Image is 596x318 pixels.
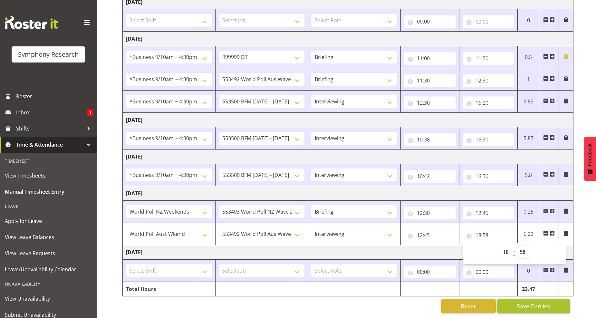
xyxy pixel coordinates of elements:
[2,154,95,168] div: Timesheet
[5,294,92,304] span: View Unavailability
[16,124,84,133] span: Shifts
[16,92,93,101] span: Roster
[518,46,539,68] td: 0.5
[518,282,539,296] td: 23.47
[123,186,573,201] td: [DATE]
[123,282,216,296] td: Total Hours
[2,200,95,213] div: Leave
[16,140,84,149] span: Time & Attendance
[404,229,456,242] input: Click to select...
[16,108,87,117] span: Inbox
[518,68,539,91] td: 1
[5,16,58,29] img: Rosterit website logo
[518,127,539,149] td: 5.87
[463,133,514,146] input: Click to select...
[518,201,539,223] td: 0.25
[518,9,539,32] td: 0
[2,291,95,307] a: View Unavailability
[518,164,539,186] td: 5.8
[2,168,95,184] a: View Timesheets
[463,74,514,87] input: Click to select...
[584,137,596,181] button: Feedback - Show survey
[5,248,92,258] span: View Leave Requests
[463,229,514,242] input: Click to select...
[123,113,573,127] td: [DATE]
[441,299,496,313] button: Reset
[463,15,514,28] input: Click to select...
[404,74,456,87] input: Click to select...
[518,223,539,245] td: 6.22
[497,299,570,313] button: Save Entries
[463,96,514,109] input: Click to select...
[404,96,456,109] input: Click to select...
[518,91,539,113] td: 3.83
[5,216,92,226] span: Apply for Leave
[5,171,92,180] span: View Timesheets
[463,207,514,219] input: Click to select...
[404,207,456,219] input: Click to select...
[463,170,514,183] input: Click to select...
[404,52,456,65] input: Click to select...
[461,302,476,310] span: Reset
[2,229,95,245] a: View Leave Balances
[2,184,95,200] a: Manual Timesheet Entry
[587,143,593,166] span: Feedback
[463,265,514,278] input: Click to select...
[404,265,456,278] input: Click to select...
[18,50,79,59] div: Symphony Research
[123,32,573,46] td: [DATE]
[2,213,95,229] a: Apply for Leave
[87,109,93,116] span: 1
[404,15,456,28] input: Click to select...
[404,170,456,183] input: Click to select...
[404,133,456,146] input: Click to select...
[517,302,550,310] span: Save Entries
[5,265,92,274] span: Leave/Unavailability Calendar
[2,245,95,261] a: View Leave Requests
[2,277,95,291] div: Unavailability
[123,245,573,260] td: [DATE]
[513,246,515,262] span: :
[5,232,92,242] span: View Leave Balances
[123,149,573,164] td: [DATE]
[2,261,95,277] a: Leave/Unavailability Calendar
[463,52,514,65] input: Click to select...
[5,187,92,197] span: Manual Timesheet Entry
[518,260,539,282] td: 0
